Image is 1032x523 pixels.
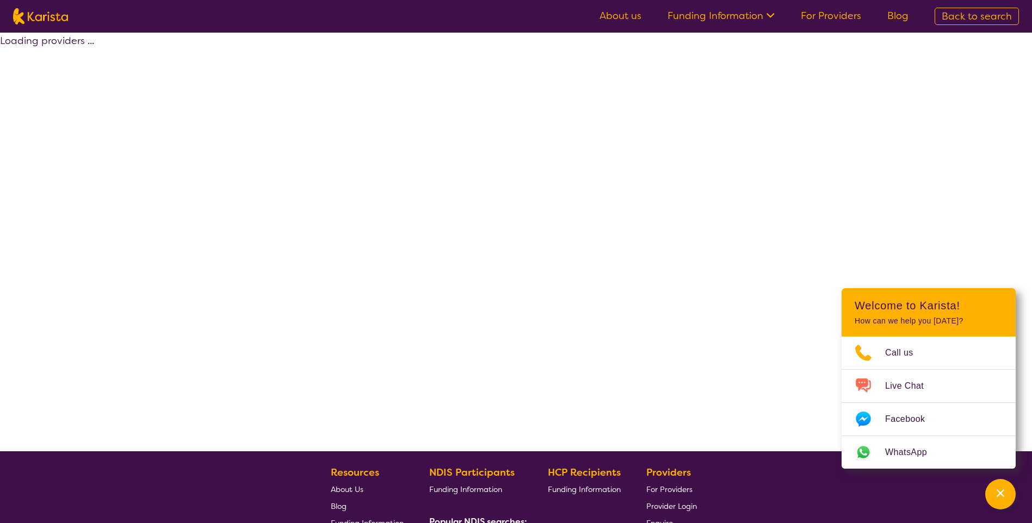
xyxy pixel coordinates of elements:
[600,9,641,22] a: About us
[885,444,940,460] span: WhatsApp
[548,466,621,479] b: HCP Recipients
[801,9,861,22] a: For Providers
[429,481,523,497] a: Funding Information
[646,501,697,511] span: Provider Login
[885,411,938,427] span: Facebook
[429,484,502,494] span: Funding Information
[331,497,404,514] a: Blog
[429,466,515,479] b: NDIS Participants
[885,345,926,361] span: Call us
[842,288,1016,469] div: Channel Menu
[646,466,691,479] b: Providers
[548,484,621,494] span: Funding Information
[942,10,1012,23] span: Back to search
[842,337,1016,469] ul: Choose channel
[842,436,1016,469] a: Web link opens in a new tab.
[331,501,347,511] span: Blog
[855,299,1003,312] h2: Welcome to Karista!
[331,484,363,494] span: About Us
[646,497,697,514] a: Provider Login
[548,481,621,497] a: Funding Information
[885,378,937,394] span: Live Chat
[646,481,697,497] a: For Providers
[331,481,404,497] a: About Us
[935,8,1019,25] a: Back to search
[887,9,909,22] a: Blog
[855,316,1003,326] p: How can we help you [DATE]?
[646,484,693,494] span: For Providers
[331,466,379,479] b: Resources
[985,479,1016,509] button: Channel Menu
[668,9,775,22] a: Funding Information
[13,8,68,24] img: Karista logo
